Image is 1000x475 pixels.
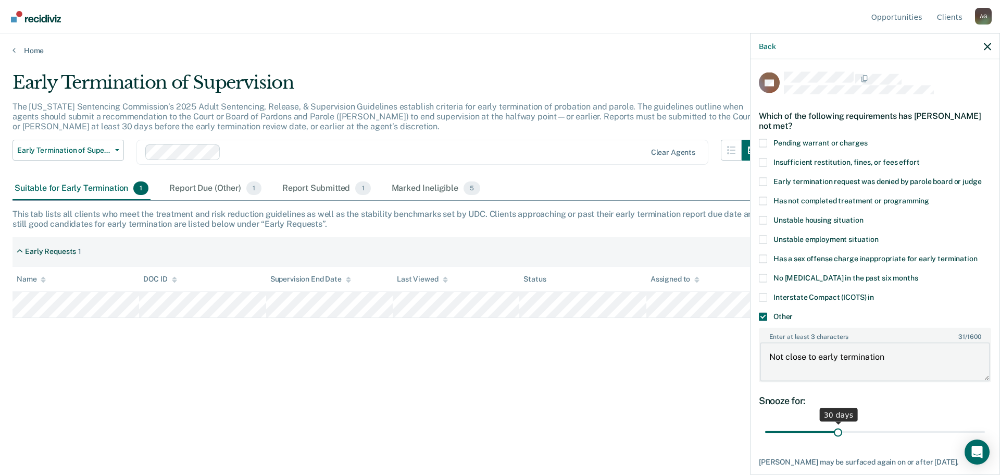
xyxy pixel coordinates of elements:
[773,177,981,185] span: Early termination request was denied by parole board or judge
[78,247,81,256] div: 1
[12,102,754,131] p: The [US_STATE] Sentencing Commission’s 2025 Adult Sentencing, Release, & Supervision Guidelines e...
[143,275,177,284] div: DOC ID
[773,196,929,204] span: Has not completed treatment or programming
[12,209,988,229] div: This tab lists all clients who meet the treatment and risk reduction guidelines as well as the st...
[965,440,990,465] div: Open Intercom Messenger
[523,275,546,284] div: Status
[773,254,978,262] span: Has a sex offense charge inappropriate for early termination
[958,333,965,340] span: 31
[759,395,991,406] div: Snooze for:
[280,177,373,200] div: Report Submitted
[820,408,858,422] div: 30 days
[773,215,863,224] span: Unstable housing situation
[17,146,111,155] span: Early Termination of Supervision
[759,102,991,139] div: Which of the following requirements has [PERSON_NAME] not met?
[958,333,981,340] span: / 1600
[270,275,351,284] div: Supervision End Date
[12,177,151,200] div: Suitable for Early Termination
[760,328,990,340] label: Enter at least 3 characters
[397,275,447,284] div: Last Viewed
[25,247,76,256] div: Early Requests
[12,46,988,55] a: Home
[759,42,776,51] button: Back
[773,157,919,166] span: Insufficient restitution, fines, or fees effort
[355,181,370,195] span: 1
[651,148,695,157] div: Clear agents
[651,275,699,284] div: Assigned to
[11,11,61,22] img: Recidiviz
[12,72,762,102] div: Early Termination of Supervision
[773,273,918,282] span: No [MEDICAL_DATA] in the past six months
[773,235,879,243] span: Unstable employment situation
[773,293,874,301] span: Interstate Compact (ICOTS) in
[464,181,480,195] span: 5
[17,275,46,284] div: Name
[167,177,263,200] div: Report Due (Other)
[773,138,867,147] span: Pending warrant or charges
[760,343,990,381] textarea: Not close to early termination
[975,8,992,25] div: A G
[133,181,148,195] span: 1
[975,8,992,25] button: Profile dropdown button
[246,181,261,195] span: 1
[773,312,793,320] span: Other
[390,177,483,200] div: Marked Ineligible
[759,458,991,467] div: [PERSON_NAME] may be surfaced again on or after [DATE].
